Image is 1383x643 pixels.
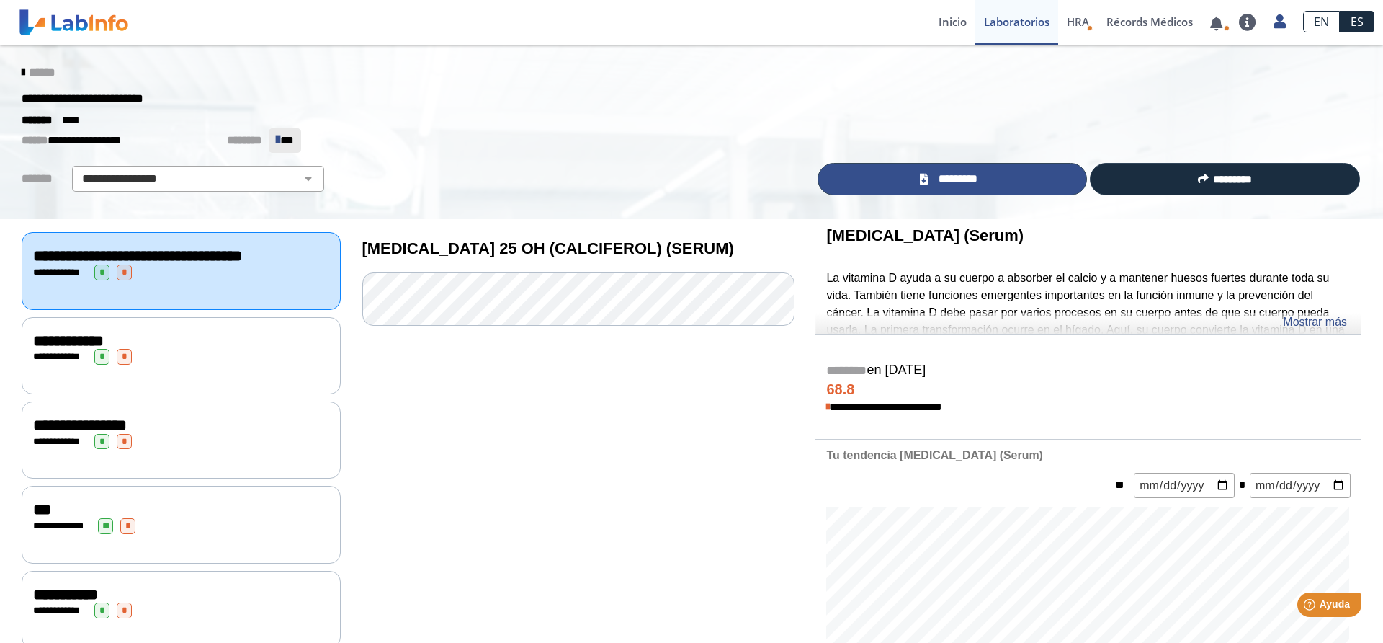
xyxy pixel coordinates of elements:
[1255,587,1367,627] iframe: Help widget launcher
[1250,473,1351,498] input: mm/dd/yyyy
[1340,11,1374,32] a: ES
[826,270,1351,390] p: La vitamina D ayuda a su cuerpo a absorber el calcio y a mantener huesos fuertes durante toda su ...
[1303,11,1340,32] a: EN
[826,381,1351,399] h4: 68.8
[1067,14,1089,29] span: HRA
[1134,473,1235,498] input: mm/dd/yyyy
[826,363,1351,379] h5: en [DATE]
[1283,314,1347,331] a: Mostrar más
[362,239,734,257] b: [MEDICAL_DATA] 25 OH (CALCIFEROL) (SERUM)
[826,226,1024,244] b: [MEDICAL_DATA] (Serum)
[826,449,1042,461] b: Tu tendencia [MEDICAL_DATA] (Serum)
